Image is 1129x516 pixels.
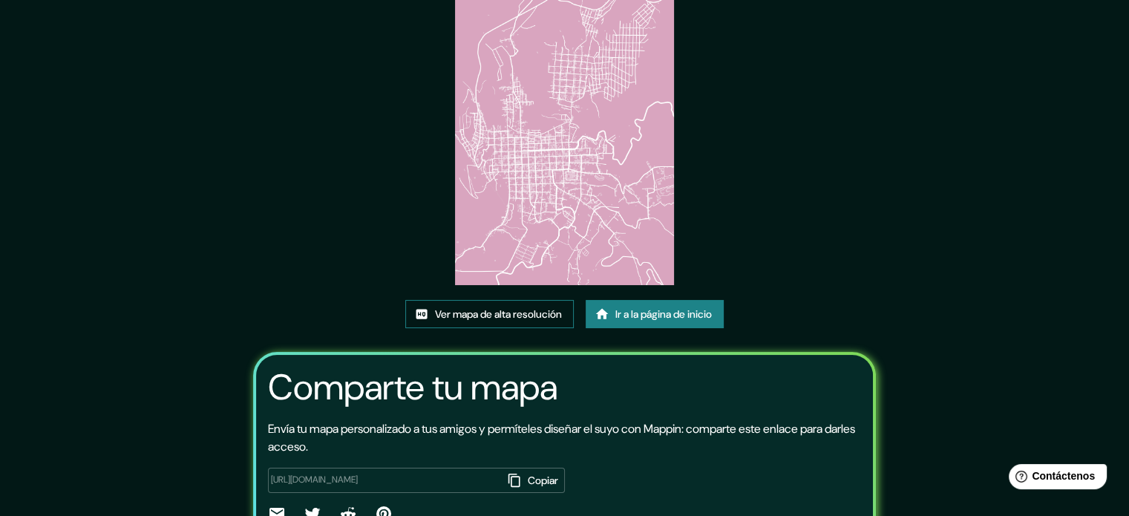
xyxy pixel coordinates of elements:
font: Comparte tu mapa [268,364,557,411]
font: Envía tu mapa personalizado a tus amigos y permíteles diseñar el suyo con Mappin: comparte este e... [268,421,855,454]
font: Copiar [528,474,558,487]
a: Ir a la página de inicio [586,300,724,328]
font: Ver mapa de alta resolución [435,307,562,321]
button: Copiar [503,468,565,493]
font: Ir a la página de inicio [615,307,712,321]
iframe: Lanzador de widgets de ayuda [997,458,1113,500]
a: Ver mapa de alta resolución [405,300,574,328]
